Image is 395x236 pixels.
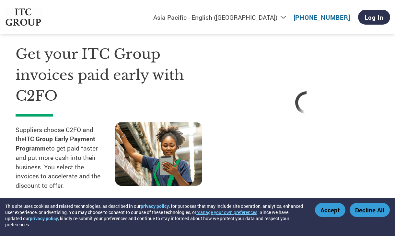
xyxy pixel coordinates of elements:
img: supply chain worker [115,122,202,186]
p: Suppliers choose C2FO and the to get paid faster and put more cash into their business. You selec... [16,125,115,191]
button: Decline All [350,203,390,217]
a: [PHONE_NUMBER] [294,13,350,21]
h1: Get your ITC Group invoices paid early with C2FO [16,44,214,107]
strong: ITC Group Early Payment Programme [16,135,95,152]
button: Accept [315,203,345,217]
a: privacy policy [30,215,58,221]
div: This site uses cookies and related technologies, as described in our , for purposes that may incl... [5,203,306,228]
p: *This program does not apply to employees seeking early access to their paychecks or payroll adva... [16,197,109,207]
img: ITC Group [5,8,42,26]
a: privacy policy [141,203,169,209]
a: Log In [358,10,390,25]
button: manage your own preferences [196,209,257,215]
